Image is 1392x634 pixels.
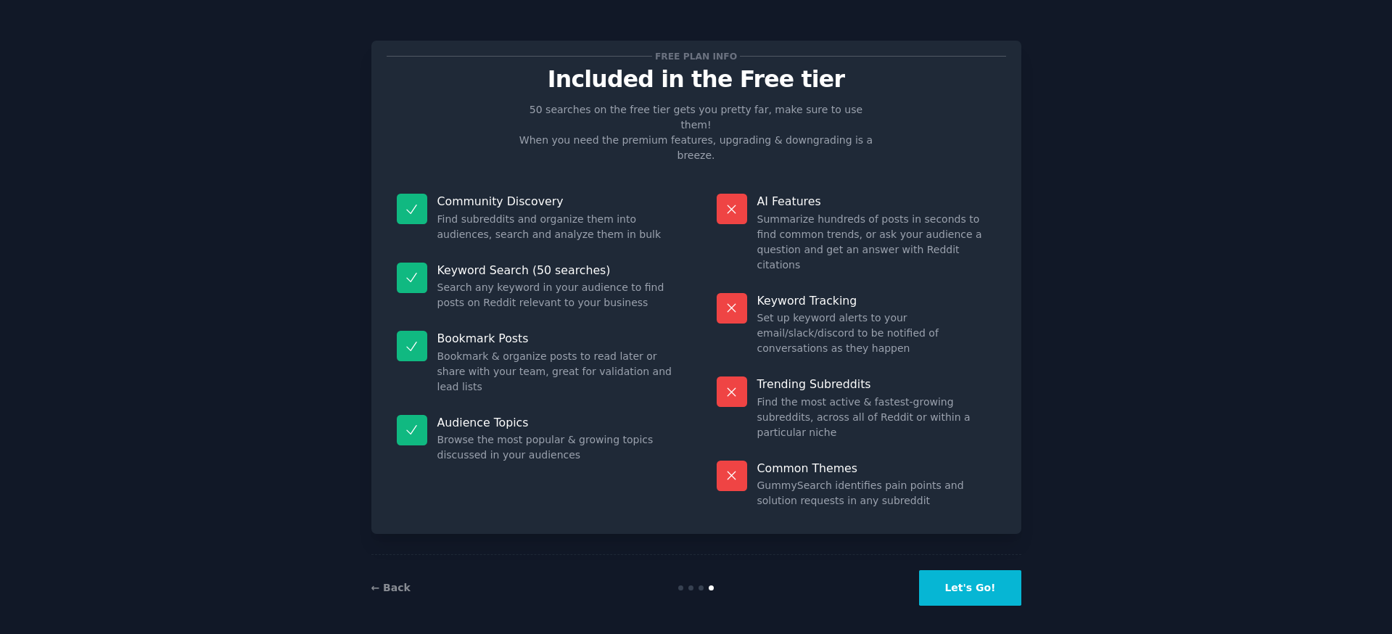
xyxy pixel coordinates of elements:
[757,461,996,476] p: Common Themes
[757,194,996,209] p: AI Features
[437,263,676,278] p: Keyword Search (50 searches)
[387,67,1006,92] p: Included in the Free tier
[437,432,676,463] dd: Browse the most popular & growing topics discussed in your audiences
[919,570,1021,606] button: Let's Go!
[757,212,996,273] dd: Summarize hundreds of posts in seconds to find common trends, or ask your audience a question and...
[437,194,676,209] p: Community Discovery
[437,280,676,310] dd: Search any keyword in your audience to find posts on Reddit relevant to your business
[437,331,676,346] p: Bookmark Posts
[652,49,739,64] span: Free plan info
[757,310,996,356] dd: Set up keyword alerts to your email/slack/discord to be notified of conversations as they happen
[757,293,996,308] p: Keyword Tracking
[437,212,676,242] dd: Find subreddits and organize them into audiences, search and analyze them in bulk
[757,376,996,392] p: Trending Subreddits
[437,349,676,395] dd: Bookmark & organize posts to read later or share with your team, great for validation and lead lists
[757,478,996,509] dd: GummySearch identifies pain points and solution requests in any subreddit
[437,415,676,430] p: Audience Topics
[757,395,996,440] dd: Find the most active & fastest-growing subreddits, across all of Reddit or within a particular niche
[514,102,879,163] p: 50 searches on the free tier gets you pretty far, make sure to use them! When you need the premiu...
[371,582,411,593] a: ← Back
